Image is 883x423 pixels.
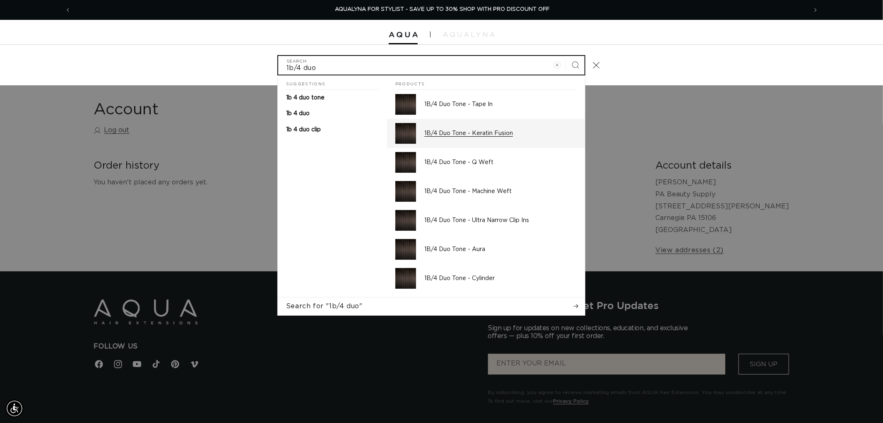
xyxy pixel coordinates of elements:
[286,94,325,102] p: 1b 4 duo tone
[424,188,577,195] p: 1B/4 Duo Tone - Machine Weft
[387,119,585,148] a: 1B/4 Duo Tone - Keratin Fusion
[587,56,605,74] button: Close
[387,90,585,119] a: 1B/4 Duo Tone - Tape In
[395,210,416,231] img: 1B/4 Duo Tone - Ultra Narrow Clip Ins
[387,235,585,264] a: 1B/4 Duo Tone - Aura
[286,302,363,311] span: Search for "1b/4 duo"
[424,159,577,166] p: 1B/4 Duo Tone - Q Weft
[395,75,577,90] h2: Products
[5,399,24,418] div: Accessibility Menu
[806,2,825,18] button: Next announcement
[59,2,77,18] button: Previous announcement
[566,56,585,74] button: Search
[424,217,577,224] p: 1B/4 Duo Tone - Ultra Narrow Clip Ins
[278,56,585,75] input: Search
[286,127,321,133] span: 1b 4 duo clip
[286,110,310,117] p: 1b 4 duo
[443,32,495,37] img: aqualyna.com
[395,239,416,260] img: 1B/4 Duo Tone - Aura
[548,56,566,74] button: Clear search term
[424,246,577,253] p: 1B/4 Duo Tone - Aura
[286,95,325,101] span: 1b 4 duo tone
[387,148,585,177] a: 1B/4 Duo Tone - Q Weft
[395,152,416,173] img: 1B/4 Duo Tone - Q Weft
[278,106,387,121] a: 1b 4 duo
[387,206,585,235] a: 1B/4 Duo Tone - Ultra Narrow Clip Ins
[424,130,577,137] p: 1B/4 Duo Tone - Keratin Fusion
[424,101,577,108] p: 1B/4 Duo Tone - Tape In
[278,90,387,106] a: 1b 4 duo tone
[395,181,416,202] img: 1B/4 Duo Tone - Machine Weft
[395,94,416,115] img: 1B/4 Duo Tone - Tape In
[286,75,379,90] h2: Suggestions
[389,32,418,38] img: Aqua Hair Extensions
[387,177,585,206] a: 1B/4 Duo Tone - Machine Weft
[395,268,416,289] img: 1B/4 Duo Tone - Cylinder
[768,334,883,423] iframe: Chat Widget
[286,126,321,133] p: 1b 4 duo clip
[395,123,416,144] img: 1B/4 Duo Tone - Keratin Fusion
[424,275,577,282] p: 1B/4 Duo Tone - Cylinder
[286,111,310,116] span: 1b 4 duo
[278,122,387,138] a: 1b 4 duo clip
[387,264,585,293] a: 1B/4 Duo Tone - Cylinder
[335,7,549,12] span: AQUALYNA FOR STYLIST - SAVE UP TO 30% SHOP WITH PRO DISCOUNT OFF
